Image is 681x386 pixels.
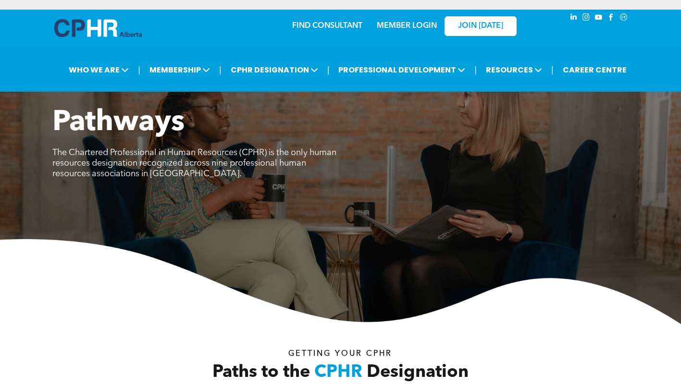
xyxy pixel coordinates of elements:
[54,19,142,37] img: A blue and white logo for cp alberta
[228,61,321,79] span: CPHR DESIGNATION
[219,60,222,80] li: |
[367,364,469,381] span: Designation
[292,22,362,30] a: FIND CONSULTANT
[212,364,310,381] span: Paths to the
[458,22,503,31] span: JOIN [DATE]
[606,12,617,25] a: facebook
[569,12,579,25] a: linkedin
[581,12,592,25] a: instagram
[327,60,330,80] li: |
[551,60,554,80] li: |
[335,61,468,79] span: PROFESSIONAL DEVELOPMENT
[52,148,336,178] span: The Chartered Professional in Human Resources (CPHR) is the only human resources designation reco...
[147,61,213,79] span: MEMBERSHIP
[445,16,517,36] a: JOIN [DATE]
[483,61,545,79] span: RESOURCES
[52,109,185,137] span: Pathways
[66,61,132,79] span: WHO WE ARE
[560,61,630,79] a: CAREER CENTRE
[377,22,437,30] a: MEMBER LOGIN
[288,350,392,358] span: Getting your Cphr
[314,364,362,381] span: CPHR
[474,60,477,80] li: |
[138,60,140,80] li: |
[594,12,604,25] a: youtube
[619,12,629,25] a: Social network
